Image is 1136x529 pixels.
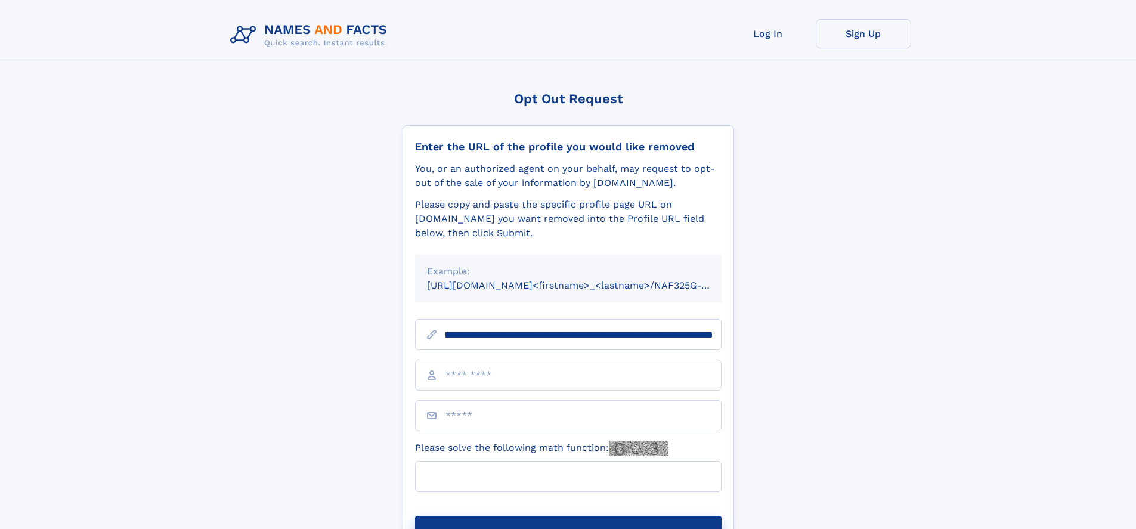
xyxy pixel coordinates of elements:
[415,140,722,153] div: Enter the URL of the profile you would like removed
[415,441,668,456] label: Please solve the following math function:
[720,19,816,48] a: Log In
[427,264,710,279] div: Example:
[415,197,722,240] div: Please copy and paste the specific profile page URL on [DOMAIN_NAME] you want removed into the Pr...
[427,280,744,291] small: [URL][DOMAIN_NAME]<firstname>_<lastname>/NAF325G-xxxxxxxx
[225,19,397,51] img: Logo Names and Facts
[415,162,722,190] div: You, or an authorized agent on your behalf, may request to opt-out of the sale of your informatio...
[816,19,911,48] a: Sign Up
[403,91,734,106] div: Opt Out Request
